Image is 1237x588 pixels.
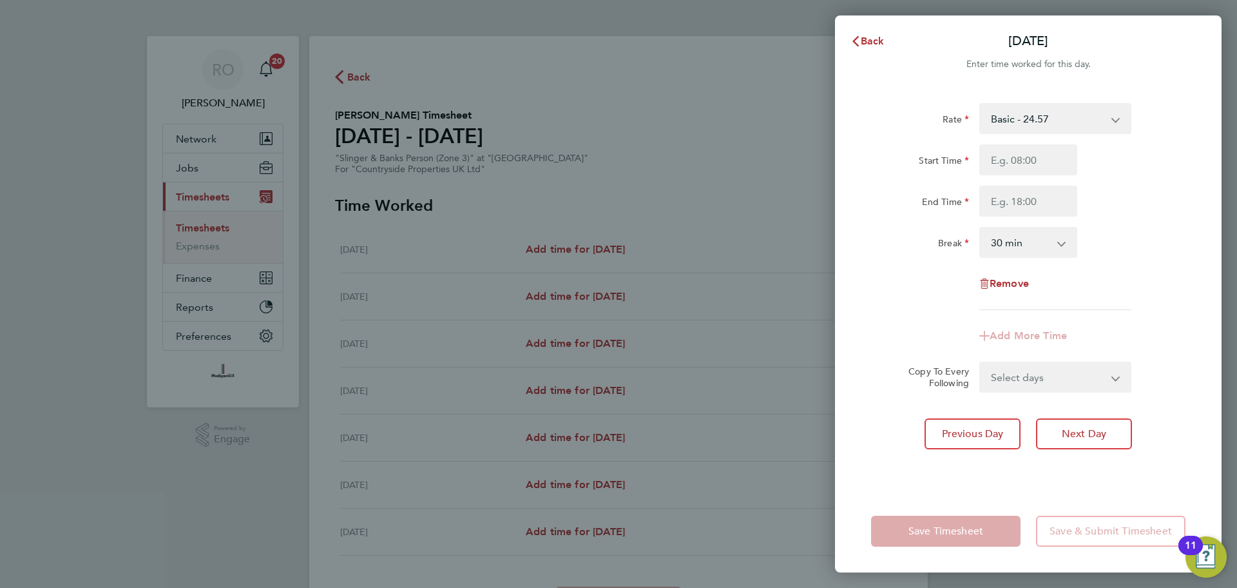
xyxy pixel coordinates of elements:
label: Start Time [919,155,969,170]
span: Remove [990,277,1029,289]
label: Break [938,237,969,253]
button: Remove [979,279,1029,289]
label: Copy To Every Following [898,366,969,389]
p: [DATE] [1008,32,1048,50]
div: Enter time worked for this day. [835,57,1222,72]
label: Rate [943,113,969,129]
label: End Time [922,196,969,211]
span: Back [861,35,885,47]
span: Previous Day [942,427,1004,440]
span: Next Day [1062,427,1106,440]
button: Previous Day [925,418,1021,449]
button: Open Resource Center, 11 new notifications [1185,536,1227,578]
div: 11 [1185,545,1196,562]
button: Next Day [1036,418,1132,449]
input: E.g. 18:00 [979,186,1077,217]
input: E.g. 08:00 [979,144,1077,175]
button: Back [838,28,897,54]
